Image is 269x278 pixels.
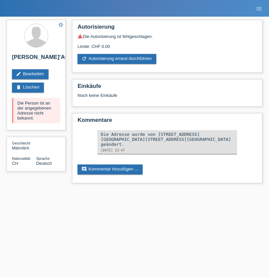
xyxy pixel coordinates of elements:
i: warning [77,34,83,39]
span: Schweiz [12,161,18,166]
i: star_border [58,22,64,28]
div: Die Autorisierung ist fehlgeschlagen. [77,34,257,39]
div: Die Person ist an der angegebenen Adresse nicht bekannt. [12,98,60,123]
span: Deutsch [36,161,52,166]
div: Noch keine Einkäufe [77,93,257,103]
a: refreshAutorisierung erneut durchführen [77,54,156,64]
i: edit [16,71,21,77]
a: deleteLöschen [12,83,44,93]
div: Männlich [12,140,36,150]
a: menu [252,6,266,10]
span: Nationalität [12,156,30,160]
span: Geschlecht [12,141,30,145]
i: comment [81,166,87,172]
h2: Autorisierung [77,24,257,34]
div: Limite: CHF 0.00 [77,39,257,49]
span: Sprache [36,156,50,160]
i: refresh [81,56,87,61]
h2: Kommentare [77,117,257,127]
h2: [PERSON_NAME]'Avvocata [12,54,60,64]
i: menu [256,5,262,12]
a: editBearbeiten [12,69,49,79]
i: delete [16,85,21,90]
h2: Einkäufe [77,83,257,93]
div: Die Adresse wurde von [STREET_ADDRESS][GEOGRAPHIC_DATA][STREET_ADDRESS][GEOGRAPHIC_DATA] geändert. [101,132,234,147]
a: commentKommentar hinzufügen ... [77,164,143,174]
div: [DATE] 23:47 [101,148,234,152]
a: star_border [58,22,64,29]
